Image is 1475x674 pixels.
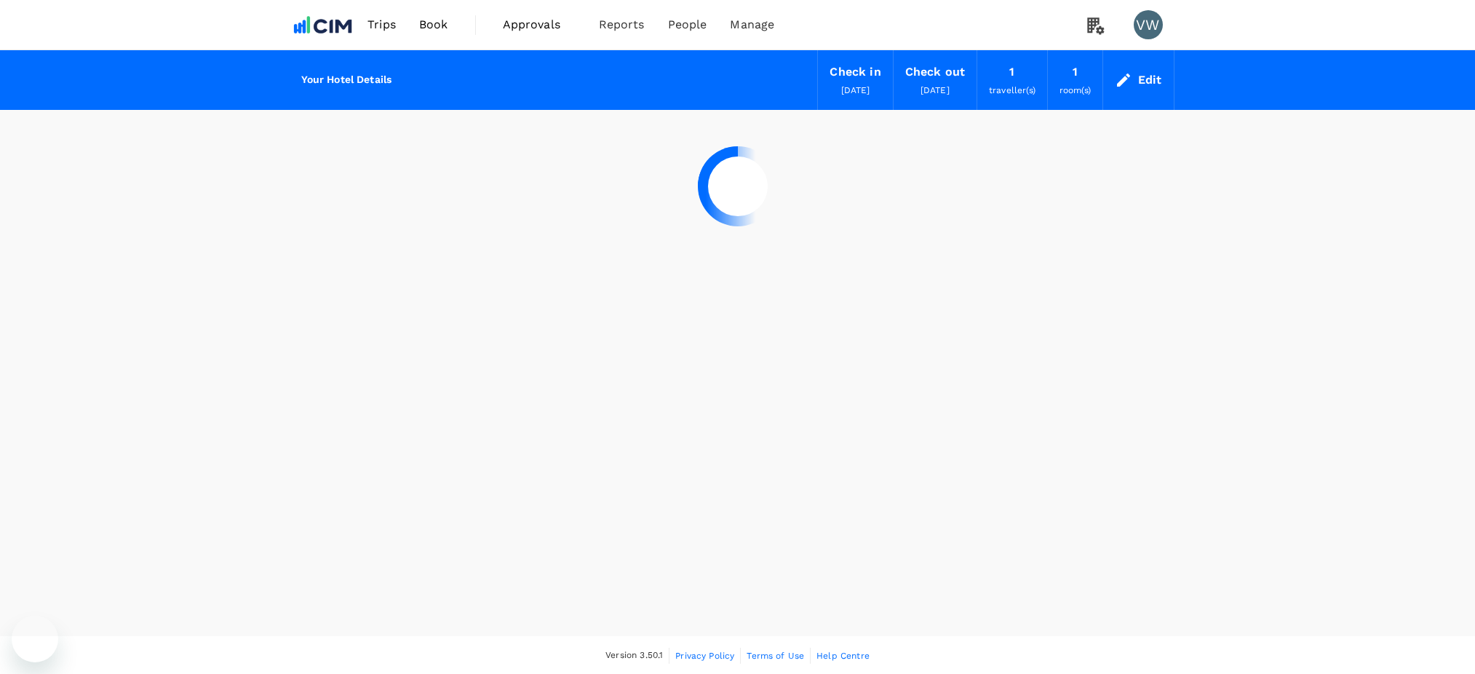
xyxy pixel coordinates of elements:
[301,72,392,88] h6: Your Hotel Details
[841,85,870,95] span: [DATE]
[1009,62,1014,82] div: 1
[921,85,950,95] span: [DATE]
[1138,70,1162,90] div: Edit
[367,16,396,33] span: Trips
[599,16,645,33] span: Reports
[747,648,804,664] a: Terms of Use
[1059,85,1091,95] span: room(s)
[290,9,357,41] img: CIM ENVIRONMENTAL PTY LTD
[668,16,707,33] span: People
[905,62,965,82] div: Check out
[747,651,804,661] span: Terms of Use
[503,16,576,33] span: Approvals
[830,62,880,82] div: Check in
[730,16,774,33] span: Manage
[989,85,1035,95] span: traveller(s)
[816,648,870,664] a: Help Centre
[816,651,870,661] span: Help Centre
[1134,10,1163,39] div: VW
[675,651,734,661] span: Privacy Policy
[605,649,663,663] span: Version 3.50.1
[1073,62,1078,82] div: 1
[675,648,734,664] a: Privacy Policy
[12,616,58,662] iframe: Button to launch messaging window
[419,16,448,33] span: Book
